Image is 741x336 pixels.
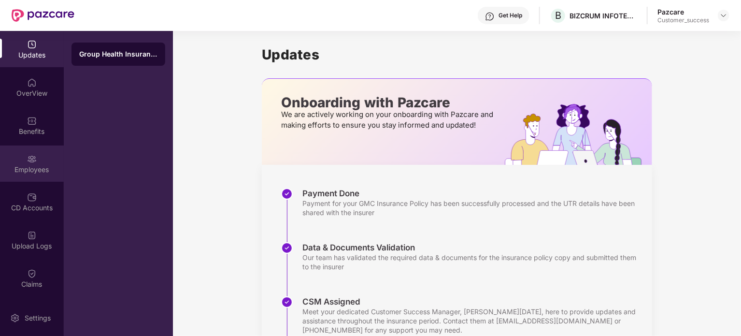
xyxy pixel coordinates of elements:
[12,9,74,22] img: New Pazcare Logo
[485,12,495,21] img: svg+xml;base64,PHN2ZyBpZD0iSGVscC0zMngzMiIgeG1sbnM9Imh0dHA6Ly93d3cudzMub3JnLzIwMDAvc3ZnIiB3aWR0aD...
[555,10,561,21] span: B
[27,231,37,240] img: svg+xml;base64,PHN2ZyBpZD0iVXBsb2FkX0xvZ3MiIGRhdGEtbmFtZT0iVXBsb2FkIExvZ3MiIHhtbG5zPSJodHRwOi8vd3...
[281,242,293,254] img: svg+xml;base64,PHN2ZyBpZD0iU3RlcC1Eb25lLTMyeDMyIiB4bWxucz0iaHR0cDovL3d3dy53My5vcmcvMjAwMC9zdmciIH...
[570,11,637,20] div: BIZCRUM INFOTECH PRIVATE LIMITED
[281,109,496,131] p: We are actively working on your onboarding with Pazcare and making efforts to ensure you stay inf...
[499,12,522,19] div: Get Help
[302,199,642,217] div: Payment for your GMC Insurance Policy has been successfully processed and the UTR details have be...
[27,116,37,126] img: svg+xml;base64,PHN2ZyBpZD0iQmVuZWZpdHMiIHhtbG5zPSJodHRwOi8vd3d3LnczLm9yZy8yMDAwL3N2ZyIgd2lkdGg9Ij...
[262,46,652,63] h1: Updates
[27,40,37,49] img: svg+xml;base64,PHN2ZyBpZD0iVXBkYXRlZCIgeG1sbnM9Imh0dHA6Ly93d3cudzMub3JnLzIwMDAvc3ZnIiB3aWR0aD0iMj...
[27,78,37,88] img: svg+xml;base64,PHN2ZyBpZD0iSG9tZSIgeG1sbnM9Imh0dHA6Ly93d3cudzMub3JnLzIwMDAvc3ZnIiB3aWR0aD0iMjAiIG...
[27,269,37,278] img: svg+xml;base64,PHN2ZyBpZD0iQ2xhaW0iIHhtbG5zPSJodHRwOi8vd3d3LnczLm9yZy8yMDAwL3N2ZyIgd2lkdGg9IjIwIi...
[302,242,642,253] div: Data & Documents Validation
[657,16,709,24] div: Customer_success
[281,296,293,308] img: svg+xml;base64,PHN2ZyBpZD0iU3RlcC1Eb25lLTMyeDMyIiB4bWxucz0iaHR0cDovL3d3dy53My5vcmcvMjAwMC9zdmciIH...
[720,12,727,19] img: svg+xml;base64,PHN2ZyBpZD0iRHJvcGRvd24tMzJ4MzIiIHhtbG5zPSJodHRwOi8vd3d3LnczLm9yZy8yMDAwL3N2ZyIgd2...
[302,307,642,335] div: Meet your dedicated Customer Success Manager, [PERSON_NAME][DATE], here to provide updates and as...
[22,313,54,323] div: Settings
[281,98,496,107] p: Onboarding with Pazcare
[302,296,642,307] div: CSM Assigned
[302,253,642,271] div: Our team has validated the required data & documents for the insurance policy copy and submitted ...
[79,49,157,59] div: Group Health Insurance
[10,313,20,323] img: svg+xml;base64,PHN2ZyBpZD0iU2V0dGluZy0yMHgyMCIgeG1sbnM9Imh0dHA6Ly93d3cudzMub3JnLzIwMDAvc3ZnIiB3aW...
[505,104,652,165] img: hrOnboarding
[27,154,37,164] img: svg+xml;base64,PHN2ZyBpZD0iRW1wbG95ZWVzIiB4bWxucz0iaHR0cDovL3d3dy53My5vcmcvMjAwMC9zdmciIHdpZHRoPS...
[281,188,293,200] img: svg+xml;base64,PHN2ZyBpZD0iU3RlcC1Eb25lLTMyeDMyIiB4bWxucz0iaHR0cDovL3d3dy53My5vcmcvMjAwMC9zdmciIH...
[27,192,37,202] img: svg+xml;base64,PHN2ZyBpZD0iQ0RfQWNjb3VudHMiIGRhdGEtbmFtZT0iQ0QgQWNjb3VudHMiIHhtbG5zPSJodHRwOi8vd3...
[657,7,709,16] div: Pazcare
[302,188,642,199] div: Payment Done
